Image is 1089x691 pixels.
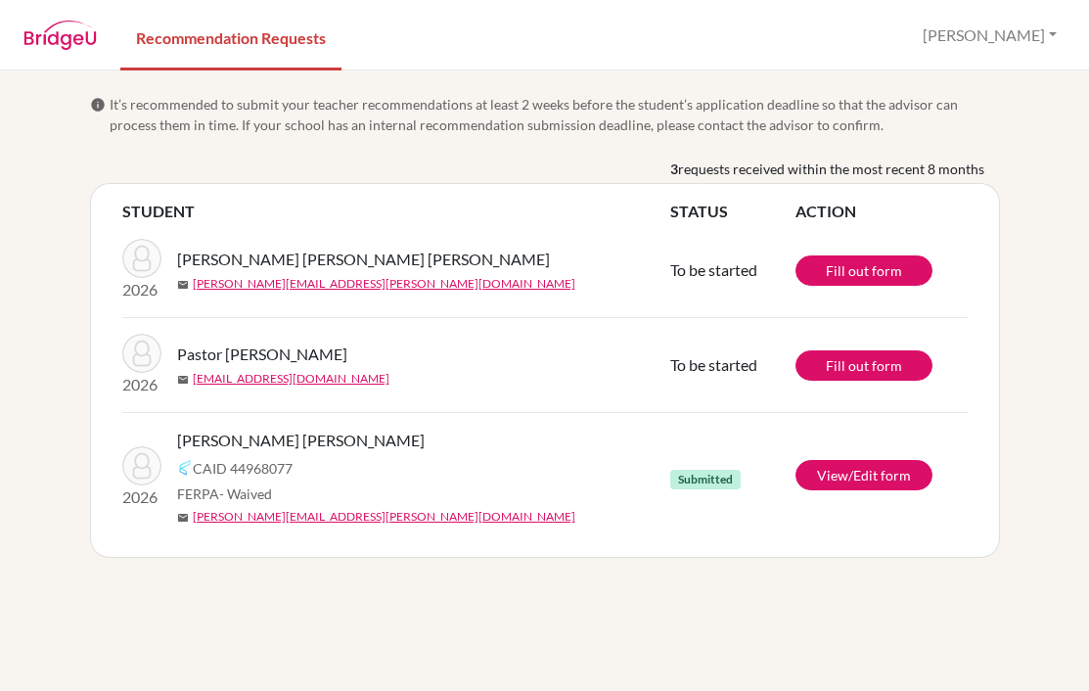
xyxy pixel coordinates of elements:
[670,200,795,223] th: STATUS
[122,278,161,301] p: 2026
[795,200,968,223] th: ACTION
[177,343,347,366] span: Pastor [PERSON_NAME]
[795,255,932,286] a: Fill out form
[122,334,161,373] img: Pastor Calderón, Sofia Angela
[120,3,341,70] a: Recommendation Requests
[678,159,984,179] span: requests received within the most recent 8 months
[23,21,97,50] img: BridgeU logo
[670,470,741,489] span: Submitted
[219,485,272,502] span: - Waived
[193,275,575,293] a: [PERSON_NAME][EMAIL_ADDRESS][PERSON_NAME][DOMAIN_NAME]
[122,446,161,485] img: Safie Dada, Federico
[193,370,389,388] a: [EMAIL_ADDRESS][DOMAIN_NAME]
[177,460,193,476] img: Common App logo
[122,485,161,509] p: 2026
[177,279,189,291] span: mail
[122,373,161,396] p: 2026
[193,458,293,479] span: CAID 44968077
[177,429,425,452] span: [PERSON_NAME] [PERSON_NAME]
[670,260,757,279] span: To be started
[110,94,1000,135] span: It’s recommended to submit your teacher recommendations at least 2 weeks before the student’s app...
[670,159,678,179] b: 3
[177,512,189,524] span: mail
[670,355,757,374] span: To be started
[914,17,1066,54] button: [PERSON_NAME]
[177,374,189,386] span: mail
[90,97,106,113] span: info
[122,239,161,278] img: Cabrera Morales, Giovanni Leonidas
[177,248,550,271] span: [PERSON_NAME] [PERSON_NAME] [PERSON_NAME]
[177,484,272,504] span: FERPA
[795,460,932,490] a: View/Edit form
[795,350,932,381] a: Fill out form
[193,508,575,526] a: [PERSON_NAME][EMAIL_ADDRESS][PERSON_NAME][DOMAIN_NAME]
[122,200,670,223] th: STUDENT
